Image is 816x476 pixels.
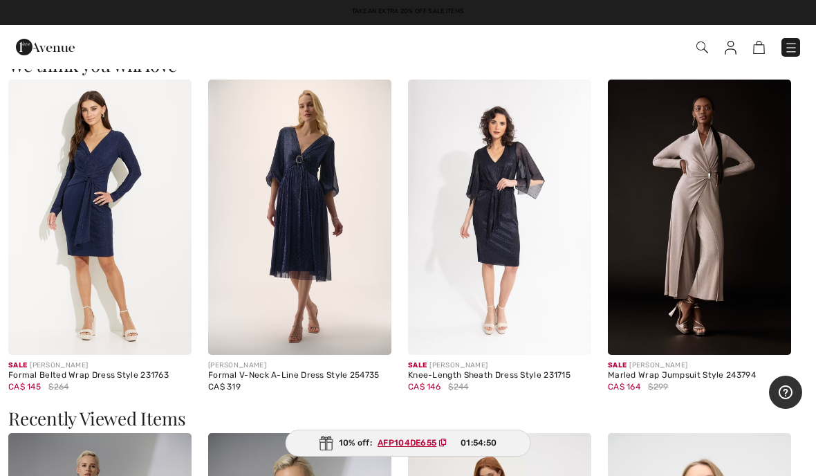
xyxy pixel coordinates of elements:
[286,430,531,457] div: 10% off:
[608,80,791,355] img: Marled Wrap Jumpsuit Style 243794
[448,381,468,393] span: $244
[8,371,192,381] div: Formal Belted Wrap Dress Style 231763
[8,361,27,369] span: Sale
[725,41,736,55] img: My Info
[408,360,591,371] div: [PERSON_NAME]
[608,361,627,369] span: Sale
[408,80,591,355] img: Knee-Length Sheath Dress Style 231715
[378,438,436,448] ins: AFP104DE655
[16,39,75,53] a: 1ère Avenue
[608,360,791,371] div: [PERSON_NAME]
[784,41,798,55] img: Menu
[769,376,802,410] iframe: Opens a widget where you can find more information
[16,33,75,61] img: 1ère Avenue
[8,56,808,74] h3: We think you will love
[8,410,808,428] h3: Recently Viewed Items
[352,8,465,15] a: Take an Extra 20% Off Sale Items
[461,437,497,449] span: 01:54:50
[408,382,441,392] span: CA$ 146
[208,80,391,355] img: Formal V-Neck A-Line Dress Style 254735
[8,360,192,371] div: [PERSON_NAME]
[208,382,241,392] span: CA$ 319
[48,381,68,393] span: $264
[319,436,333,450] img: Gift.svg
[208,371,391,381] div: Formal V-Neck A-Line Dress Style 254735
[753,41,765,54] img: Shopping Bag
[648,381,668,393] span: $299
[8,80,192,355] img: Formal Belted Wrap Dress Style 231763
[608,371,791,381] div: Marled Wrap Jumpsuit Style 243794
[608,382,640,392] span: CA$ 164
[208,360,391,371] div: [PERSON_NAME]
[696,42,708,53] img: Search
[8,382,41,392] span: CA$ 145
[408,361,427,369] span: Sale
[408,371,591,381] div: Knee-Length Sheath Dress Style 231715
